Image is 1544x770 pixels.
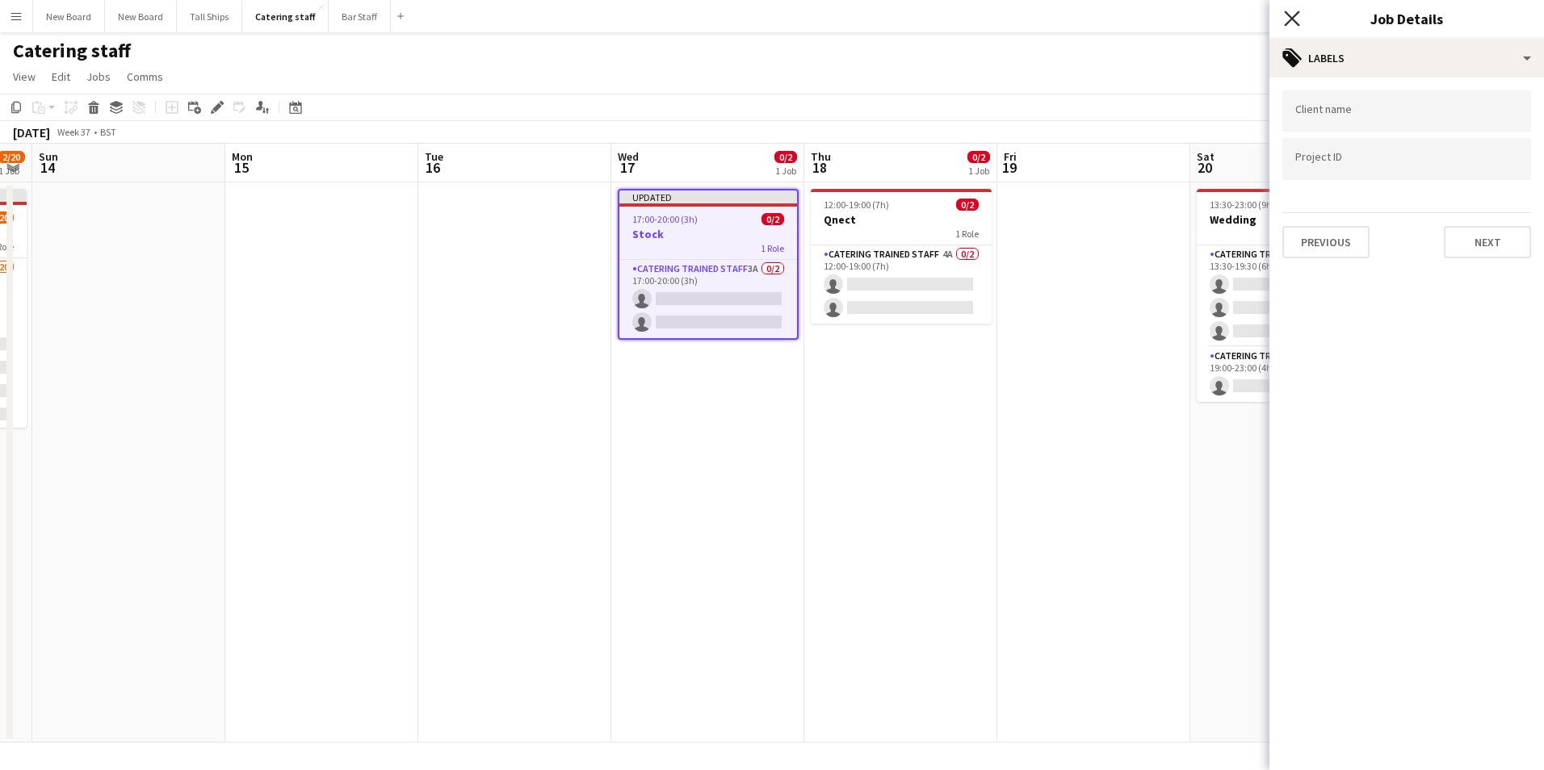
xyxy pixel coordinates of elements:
[824,199,889,211] span: 12:00-19:00 (7h)
[619,260,797,338] app-card-role: Catering trained staff3A0/217:00-20:00 (3h)
[632,213,698,225] span: 17:00-20:00 (3h)
[1269,8,1544,29] h3: Job Details
[955,228,979,240] span: 1 Role
[329,1,391,32] button: Bar Staff
[13,39,131,63] h1: Catering staff
[13,124,50,140] div: [DATE]
[811,189,992,324] app-job-card: 12:00-19:00 (7h)0/2Qnect1 RoleCatering trained staff4A0/212:00-19:00 (7h)
[762,213,784,225] span: 0/2
[120,66,170,87] a: Comms
[1269,39,1544,77] div: Labels
[1295,104,1518,119] input: Type to search client labels...
[242,1,329,32] button: Catering staff
[619,227,797,241] h3: Stock
[968,165,989,177] div: 1 Job
[619,190,797,203] div: Updated
[1004,149,1017,164] span: Fri
[52,69,70,84] span: Edit
[811,149,831,164] span: Thu
[618,189,799,340] app-job-card: Updated17:00-20:00 (3h)0/2Stock1 RoleCatering trained staff3A0/217:00-20:00 (3h)
[425,149,443,164] span: Tue
[1194,158,1215,177] span: 20
[1197,245,1378,347] app-card-role: Catering trained staff3A0/313:30-19:30 (6h)
[105,1,177,32] button: New Board
[774,151,797,163] span: 0/2
[811,212,992,227] h3: Qnect
[232,149,253,164] span: Mon
[811,245,992,324] app-card-role: Catering trained staff4A0/212:00-19:00 (7h)
[1197,149,1215,164] span: Sat
[80,66,117,87] a: Jobs
[967,151,990,163] span: 0/2
[6,66,42,87] a: View
[45,66,77,87] a: Edit
[33,1,105,32] button: New Board
[775,165,796,177] div: 1 Job
[86,69,111,84] span: Jobs
[618,149,639,164] span: Wed
[13,69,36,84] span: View
[1295,152,1518,166] input: Type to search project ID labels...
[100,126,116,138] div: BST
[1444,226,1531,258] button: Next
[422,158,443,177] span: 16
[1197,347,1378,402] app-card-role: Catering trained staff2A0/119:00-23:00 (4h)
[761,242,784,254] span: 1 Role
[177,1,242,32] button: Tall Ships
[1197,189,1378,402] app-job-card: 13:30-23:00 (9h30m)0/4Wedding2 RolesCatering trained staff3A0/313:30-19:30 (6h) Catering trained ...
[1001,158,1017,177] span: 19
[36,158,58,177] span: 14
[229,158,253,177] span: 15
[615,158,639,177] span: 17
[53,126,94,138] span: Week 37
[1197,212,1378,227] h3: Wedding
[808,158,831,177] span: 18
[1210,199,1294,211] span: 13:30-23:00 (9h30m)
[39,149,58,164] span: Sun
[127,69,163,84] span: Comms
[956,199,979,211] span: 0/2
[1282,226,1370,258] button: Previous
